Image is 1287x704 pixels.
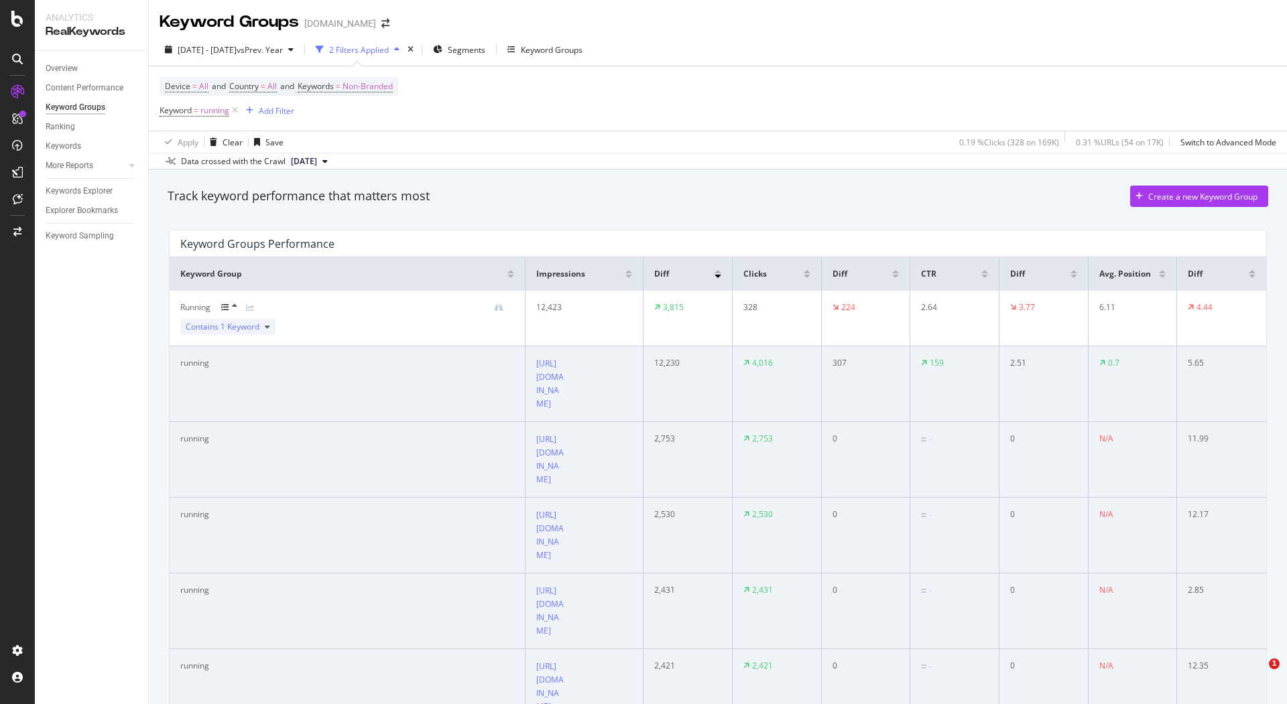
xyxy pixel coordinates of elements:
div: Keyword Groups [521,44,583,56]
div: 2,530 [752,508,773,520]
div: 4.44 [1197,301,1213,313]
span: Diff [833,268,847,280]
button: 2 Filters Applied [310,39,405,60]
div: running [180,433,481,445]
div: Analytics [46,11,137,24]
div: 3,815 [663,301,684,313]
span: Clicks [743,268,767,280]
div: 2,431 [752,584,773,596]
button: Clear [204,131,243,153]
button: Save [249,131,284,153]
div: N/A [1099,584,1113,596]
a: [URL][DOMAIN_NAME] [536,433,564,486]
div: Running [180,301,210,313]
span: 1 Keyword [221,321,259,332]
div: N/A [1099,433,1113,445]
span: 1 [1269,658,1280,669]
img: Equal [921,437,926,441]
button: Add Filter [241,102,294,119]
span: Non-Branded [343,77,393,96]
span: = [192,80,197,92]
div: 3.77 [1019,301,1035,313]
div: N/A [1099,508,1113,520]
a: Keywords Explorer [46,184,139,198]
span: Keywords [298,80,334,92]
div: arrow-right-arrow-left [381,19,389,28]
span: Diff [1010,268,1025,280]
div: Overview [46,62,78,76]
img: Equal [921,513,926,517]
a: Keyword Sampling [46,229,139,243]
div: 0 [833,584,893,596]
span: [DATE] - [DATE] [178,44,237,56]
div: running [180,660,481,672]
span: CTR [921,268,936,280]
a: [URL][DOMAIN_NAME] [536,508,564,562]
div: times [405,43,416,56]
div: 11.99 [1188,433,1249,445]
div: - [929,585,932,597]
button: Create a new Keyword Group [1130,186,1268,207]
div: 12,423 [536,301,623,313]
div: Create a new Keyword Group [1148,191,1258,202]
span: Diff [1188,268,1203,280]
div: Clear [223,137,243,148]
div: running [180,584,481,596]
div: 0 [1010,508,1070,520]
div: Apply [178,137,198,148]
a: More Reports [46,159,125,173]
span: Device [165,80,190,92]
a: Keywords [46,139,139,153]
div: 0.7 [1108,357,1119,369]
span: All [267,77,277,96]
a: Content Performance [46,81,139,95]
div: running [180,508,481,520]
a: Keyword Groups [46,100,139,115]
div: 0 [833,660,893,672]
div: 2,431 [654,584,715,596]
div: 0 [833,508,893,520]
div: 2,753 [654,433,715,445]
button: [DATE] - [DATE]vsPrev. Year [160,39,299,60]
div: 2.51 [1010,357,1070,369]
div: 2.85 [1188,584,1249,596]
div: [DOMAIN_NAME] [304,17,376,30]
div: 2,421 [752,660,773,672]
button: [DATE] [286,153,333,169]
span: Keyword [160,104,192,116]
span: running [200,101,229,120]
button: Segments [428,39,491,60]
div: 0.19 % Clicks ( 328 on 169K ) [959,137,1059,148]
span: Diff [654,268,669,280]
span: All [199,77,208,96]
div: 2.64 [921,301,981,313]
div: 12.17 [1188,508,1249,520]
span: and [212,80,226,92]
a: Explorer Bookmarks [46,204,139,218]
span: and [280,80,294,92]
button: Switch to Advanced Mode [1175,131,1276,153]
button: Apply [160,131,198,153]
div: Keywords Explorer [46,184,113,198]
div: 6.11 [1099,301,1160,313]
div: 0 [1010,660,1070,672]
div: RealKeywords [46,24,137,40]
div: Data crossed with the Crawl [181,155,286,167]
div: 0.31 % URLs ( 54 on 17K ) [1076,137,1164,148]
div: More Reports [46,159,93,173]
div: 159 [930,357,944,369]
div: 0 [1010,433,1070,445]
iframe: Intercom live chat [1241,658,1274,691]
span: = [194,104,198,116]
div: Track keyword performance that matters most [168,188,430,205]
div: - [929,660,932,673]
button: Keyword Groups [502,39,588,60]
div: Content Performance [46,81,123,95]
div: 2 Filters Applied [329,44,389,56]
span: 2025 Sep. 7th [291,155,317,167]
div: - [929,509,932,521]
img: Equal [921,664,926,668]
span: = [261,80,265,92]
a: Overview [46,62,139,76]
div: Switch to Advanced Mode [1180,137,1276,148]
